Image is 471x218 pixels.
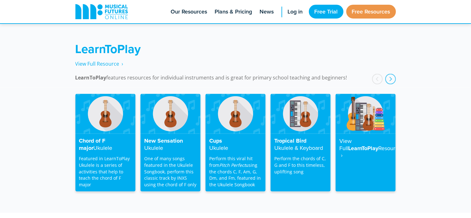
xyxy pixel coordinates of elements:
[215,8,252,16] span: Plans & Pricing
[94,144,112,152] strong: Ukulele
[75,74,396,81] p: features resources for individual instruments and is great for primary school teaching and beginn...
[309,5,343,19] a: Free Trial
[209,138,262,151] h4: Cups
[171,8,207,16] span: Our Resources
[274,144,323,152] strong: Ukulele & Keyboard
[205,94,266,192] a: CupsUkulele Perform this viral hit fromPitch Perfectusing the chords C, F, Am, G, Dm, and Fm, fea...
[144,144,163,152] strong: Ukulele
[288,8,303,16] span: Log in
[79,155,132,188] p: Featured in LearnToPlay Ukulele is a series of activities that help to teach the chord of F major
[339,144,401,159] strong: Resource ‎ ›
[274,155,327,175] p: Perform the chords of C, G and F to this timeless, uplifting song
[339,138,392,159] h4: LearnToPlay
[75,60,123,67] span: View Full Resource‎‏‏‎ ‎ ›
[372,74,383,84] div: prev
[75,74,107,81] strong: LearnToPlay
[209,155,262,188] p: Perform this viral hit from using the chords C, F, Am, G, Dm, and Fm, featured in the Ukulele Son...
[339,137,352,152] strong: View Full
[219,162,246,168] em: Pitch Perfect
[79,138,132,151] h4: Chord of F major
[274,138,327,151] h4: Tropical Bird
[336,94,396,192] a: View FullLearnToPlayResource ‎ ›
[260,8,274,16] span: News
[144,155,197,188] p: One of many songs featured in the Ukulele Songbook, perform this classic track by INXS using the ...
[346,5,396,19] a: Free Resources
[75,94,135,192] a: Chord of F majorUkulele Featured in LearnToPlay Ukulele is a series of activities that help to te...
[140,94,200,192] a: New SensationUkulele One of many songs featured in the Ukulele Songbook, perform this classic tra...
[385,74,396,84] div: next
[209,144,228,152] strong: Ukulele
[75,40,141,57] strong: LearnToPlay
[271,94,331,192] a: Tropical BirdUkulele & Keyboard Perform the chords of C, G and F to this timeless, uplifting song
[144,138,197,151] h4: New Sensation
[75,60,123,68] a: View Full Resource‎‏‏‎ ‎ ›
